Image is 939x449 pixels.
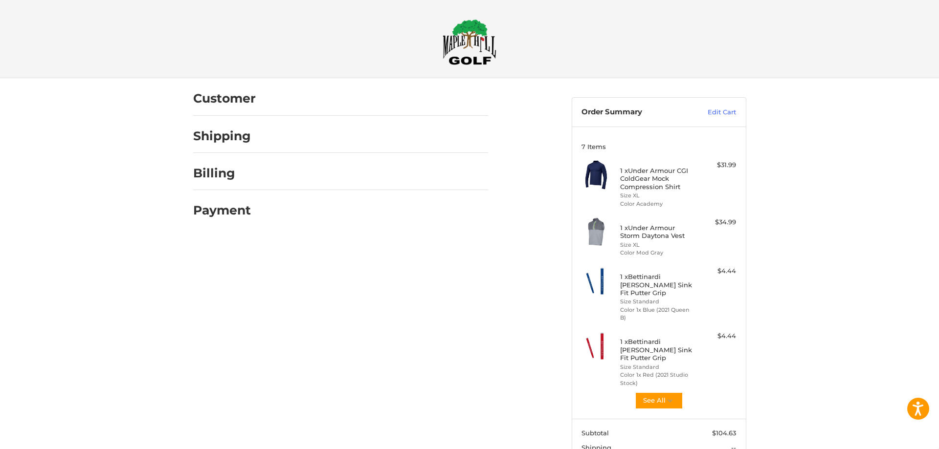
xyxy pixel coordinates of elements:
li: Size Standard [620,363,695,371]
li: Color Academy [620,200,695,208]
li: Color 1x Blue (2021 Queen B) [620,306,695,322]
span: $104.63 [712,429,736,437]
h3: Order Summary [581,107,687,117]
button: See All [635,392,683,409]
div: $34.99 [697,217,736,227]
h2: Customer [193,91,256,106]
div: $4.44 [697,266,736,276]
h4: 1 x Under Armour CGI ColdGear Mock Compression Shirt [620,167,695,191]
h4: 1 x Bettinardi [PERSON_NAME] Sink Fit Putter Grip [620,338,695,362]
h4: 1 x Bettinardi [PERSON_NAME] Sink Fit Putter Grip [620,273,695,297]
li: Size XL [620,241,695,249]
div: $4.44 [697,331,736,341]
h2: Shipping [193,128,251,144]
a: Edit Cart [687,107,736,117]
img: Maple Hill Golf [443,19,496,65]
h4: 1 x Under Armour Storm Daytona Vest [620,224,695,240]
li: Color Mod Gray [620,249,695,257]
li: Size XL [620,192,695,200]
span: Subtotal [581,429,609,437]
li: Color 1x Red (2021 Studio Stock) [620,371,695,387]
h2: Payment [193,203,251,218]
h3: 7 Items [581,143,736,150]
h2: Billing [193,166,250,181]
div: $31.99 [697,160,736,170]
li: Size Standard [620,298,695,306]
